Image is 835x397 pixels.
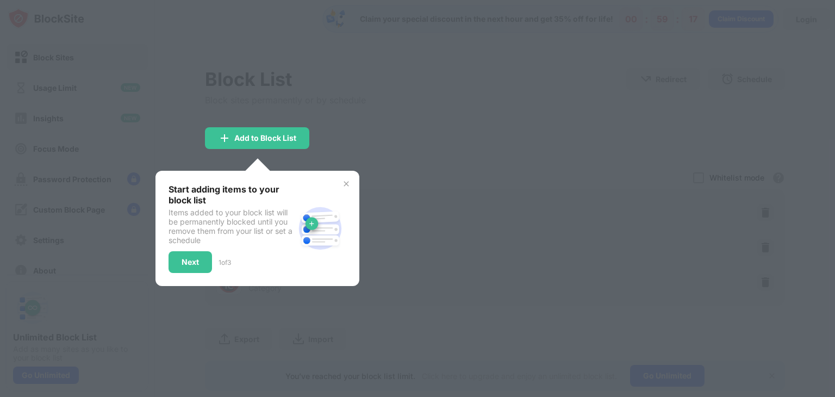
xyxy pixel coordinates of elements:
div: Add to Block List [234,134,296,142]
img: block-site.svg [294,202,346,255]
div: Items added to your block list will be permanently blocked until you remove them from your list o... [169,208,294,245]
div: 1 of 3 [219,258,231,266]
div: Start adding items to your block list [169,184,294,206]
div: Next [182,258,199,266]
img: x-button.svg [342,179,351,188]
